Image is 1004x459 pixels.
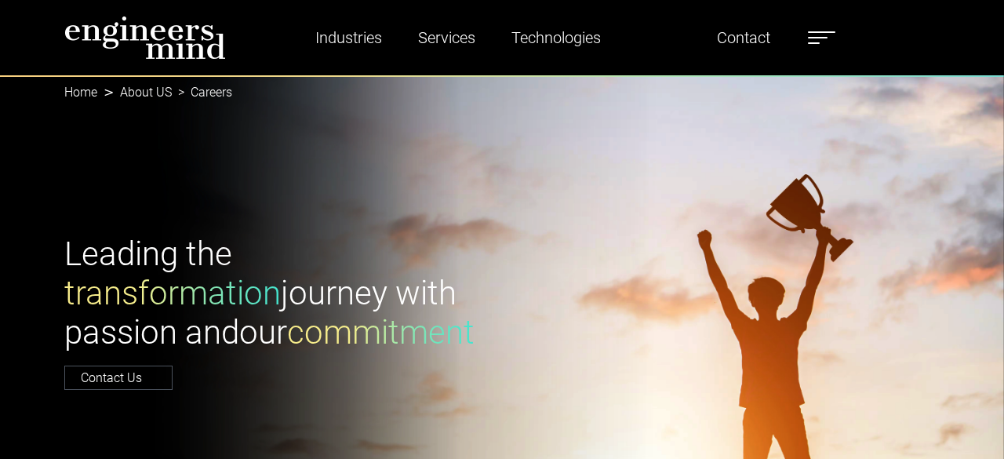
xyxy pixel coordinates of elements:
[64,75,940,110] nav: breadcrumb
[505,20,607,56] a: Technologies
[64,274,281,312] span: transformation
[309,20,388,56] a: Industries
[120,85,172,100] a: About US
[64,366,173,390] a: Contact Us
[64,16,226,60] img: logo
[287,313,475,352] span: commitment
[711,20,777,56] a: Contact
[64,85,97,100] a: Home
[172,83,232,102] li: Careers
[64,235,493,353] h1: Leading the journey with passion and our
[412,20,482,56] a: Services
